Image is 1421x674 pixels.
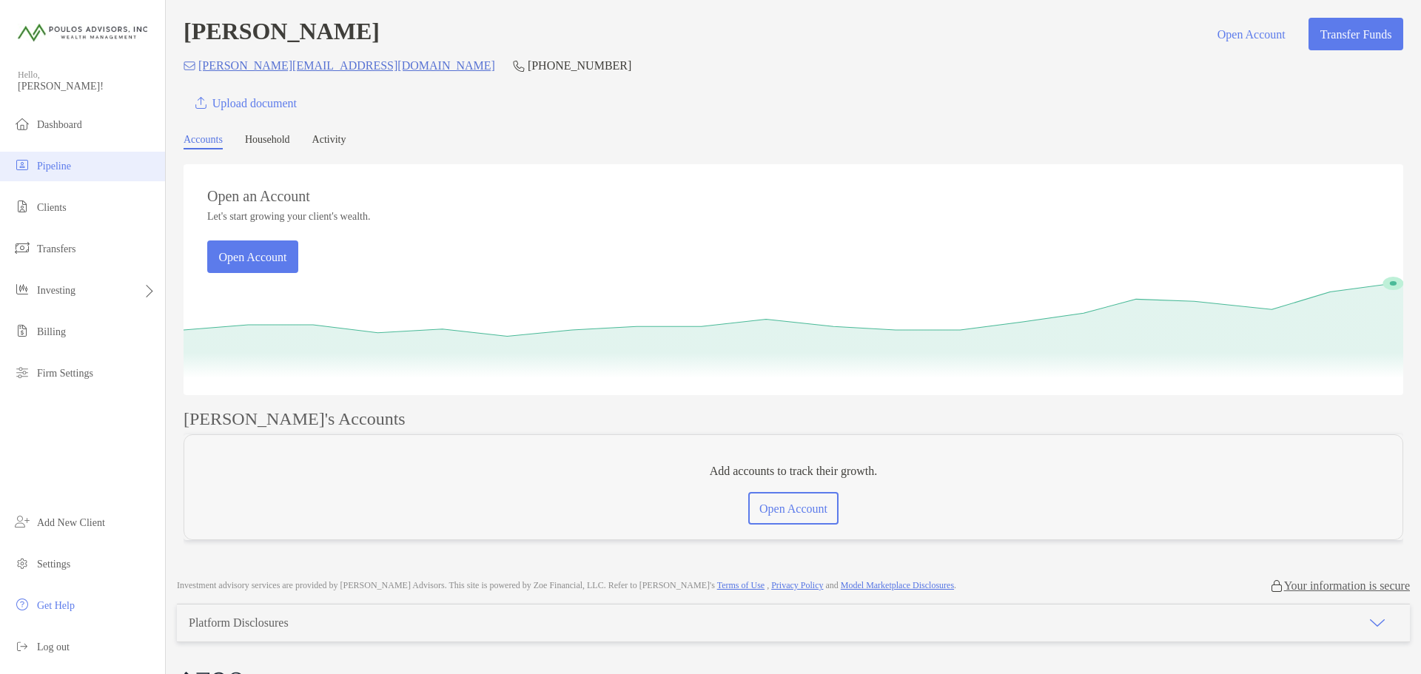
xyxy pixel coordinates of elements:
[13,322,31,340] img: billing icon
[1284,579,1410,593] p: Your information is secure
[1309,18,1403,50] button: Transfer Funds
[37,641,70,653] span: Log out
[184,410,406,428] p: [PERSON_NAME]'s Accounts
[37,161,71,172] span: Pipeline
[13,363,31,381] img: firm-settings icon
[37,559,70,570] span: Settings
[37,285,75,296] span: Investing
[184,18,380,50] h4: [PERSON_NAME]
[13,239,31,257] img: transfers icon
[841,580,954,590] a: Model Marketplace Disclosures
[184,87,309,119] a: Upload document
[184,134,223,149] a: Accounts
[717,580,765,590] a: Terms of Use
[13,156,31,174] img: pipeline icon
[198,56,495,75] p: [PERSON_NAME][EMAIL_ADDRESS][DOMAIN_NAME]
[13,554,31,572] img: settings icon
[37,119,82,130] span: Dashboard
[13,115,31,132] img: dashboard icon
[207,188,310,205] h3: Open an Account
[1206,18,1297,50] button: Open Account
[189,616,289,630] div: Platform Disclosures
[13,280,31,298] img: investing icon
[18,81,156,92] span: [PERSON_NAME]!
[13,596,31,613] img: get-help icon
[37,326,66,337] span: Billing
[1368,614,1386,632] img: icon arrow
[528,56,631,75] p: [PHONE_NUMBER]
[245,134,290,149] a: Household
[748,492,839,525] button: Open Account
[18,6,147,59] img: Zoe Logo
[37,202,67,213] span: Clients
[37,600,75,611] span: Get Help
[13,198,31,215] img: clients icon
[37,368,93,379] span: Firm Settings
[771,580,823,590] a: Privacy Policy
[312,134,346,149] a: Activity
[13,637,31,655] img: logout icon
[13,513,31,530] img: add_new_client icon
[37,243,75,255] span: Transfers
[513,60,525,72] img: Phone Icon
[195,97,206,109] img: button icon
[37,517,105,528] span: Add New Client
[207,211,370,223] p: Let's start growing your client's wealth.
[184,61,195,70] img: Email Icon
[207,240,298,273] button: Open Account
[177,580,956,591] p: Investment advisory services are provided by [PERSON_NAME] Advisors . This site is powered by Zoe...
[710,462,878,480] p: Add accounts to track their growth.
